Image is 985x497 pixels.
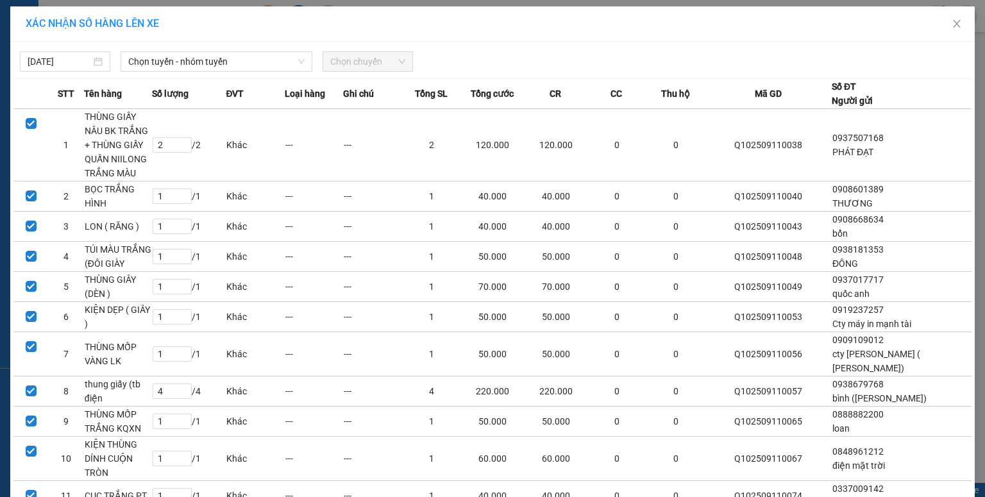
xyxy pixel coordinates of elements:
[832,446,884,457] span: 0848961212
[705,407,832,437] td: Q102509110065
[705,181,832,212] td: Q102509110040
[705,272,832,302] td: Q102509110049
[285,302,344,332] td: ---
[524,302,587,332] td: 50.000
[84,437,152,481] td: KIỆN THÙNG DÍNH CUỘN TRÒN
[152,437,226,481] td: / 1
[285,109,344,181] td: ---
[461,302,525,332] td: 50.000
[285,332,344,376] td: ---
[343,407,402,437] td: ---
[705,212,832,242] td: Q102509110043
[330,52,405,71] span: Chọn chuyến
[705,242,832,272] td: Q102509110048
[226,181,285,212] td: Khác
[832,184,884,194] span: 0908601389
[84,181,152,212] td: BỌC TRẮNG HÌNH
[285,376,344,407] td: ---
[84,242,152,272] td: TÚI MÀU TRẮNG (ĐÔI GIÀY
[343,272,402,302] td: ---
[461,376,525,407] td: 220.000
[49,272,84,302] td: 5
[285,437,344,481] td: ---
[128,52,305,71] span: Chọn tuyến - nhóm tuyến
[402,109,461,181] td: 2
[832,147,873,157] span: PHÁT ĐẠT
[152,272,226,302] td: / 1
[402,242,461,272] td: 1
[49,109,84,181] td: 1
[587,376,646,407] td: 0
[49,437,84,481] td: 10
[646,242,705,272] td: 0
[646,437,705,481] td: 0
[28,55,91,69] input: 11/09/2025
[285,181,344,212] td: ---
[226,302,285,332] td: Khác
[832,393,927,403] span: bình ([PERSON_NAME])
[832,484,884,494] span: 0337009142
[226,437,285,481] td: Khác
[49,181,84,212] td: 2
[646,109,705,181] td: 0
[832,379,884,389] span: 0938679768
[832,133,884,143] span: 0937507168
[402,407,461,437] td: 1
[587,212,646,242] td: 0
[461,181,525,212] td: 40.000
[705,437,832,481] td: Q102509110067
[587,109,646,181] td: 0
[49,302,84,332] td: 6
[471,87,514,101] span: Tổng cước
[832,335,884,345] span: 0909109012
[587,407,646,437] td: 0
[285,212,344,242] td: ---
[461,272,525,302] td: 70.000
[832,409,884,419] span: 0888882200
[705,109,832,181] td: Q102509110038
[939,6,975,42] button: Close
[152,212,226,242] td: / 1
[705,302,832,332] td: Q102509110053
[84,272,152,302] td: THÙNG GIÂY (DÈN )
[226,376,285,407] td: Khác
[524,272,587,302] td: 70.000
[646,272,705,302] td: 0
[49,376,84,407] td: 8
[343,376,402,407] td: ---
[285,272,344,302] td: ---
[26,17,159,29] span: XÁC NHẬN SỐ HÀNG LÊN XE
[343,109,402,181] td: ---
[402,212,461,242] td: 1
[402,302,461,332] td: 1
[84,332,152,376] td: THÙNG MỐP VÀNG LK
[343,437,402,481] td: ---
[152,242,226,272] td: / 1
[461,332,525,376] td: 50.000
[84,87,122,101] span: Tên hàng
[152,302,226,332] td: / 1
[832,258,858,269] span: ĐÔNG
[226,332,285,376] td: Khác
[84,109,152,181] td: THÙNG GIẤY NÂU BK TRẮNG + THÙNG GIẤY QUẤN NIILONG TRẮNG MÀU
[343,87,374,101] span: Ghi chú
[285,242,344,272] td: ---
[343,242,402,272] td: ---
[832,198,873,208] span: THƯƠNG
[755,87,782,101] span: Mã GD
[646,407,705,437] td: 0
[524,212,587,242] td: 40.000
[402,181,461,212] td: 1
[226,272,285,302] td: Khác
[587,332,646,376] td: 0
[226,109,285,181] td: Khác
[587,302,646,332] td: 0
[49,332,84,376] td: 7
[610,87,622,101] span: CC
[705,332,832,376] td: Q102509110056
[832,80,873,108] div: Số ĐT Người gửi
[49,407,84,437] td: 9
[226,212,285,242] td: Khác
[152,376,226,407] td: / 4
[524,181,587,212] td: 40.000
